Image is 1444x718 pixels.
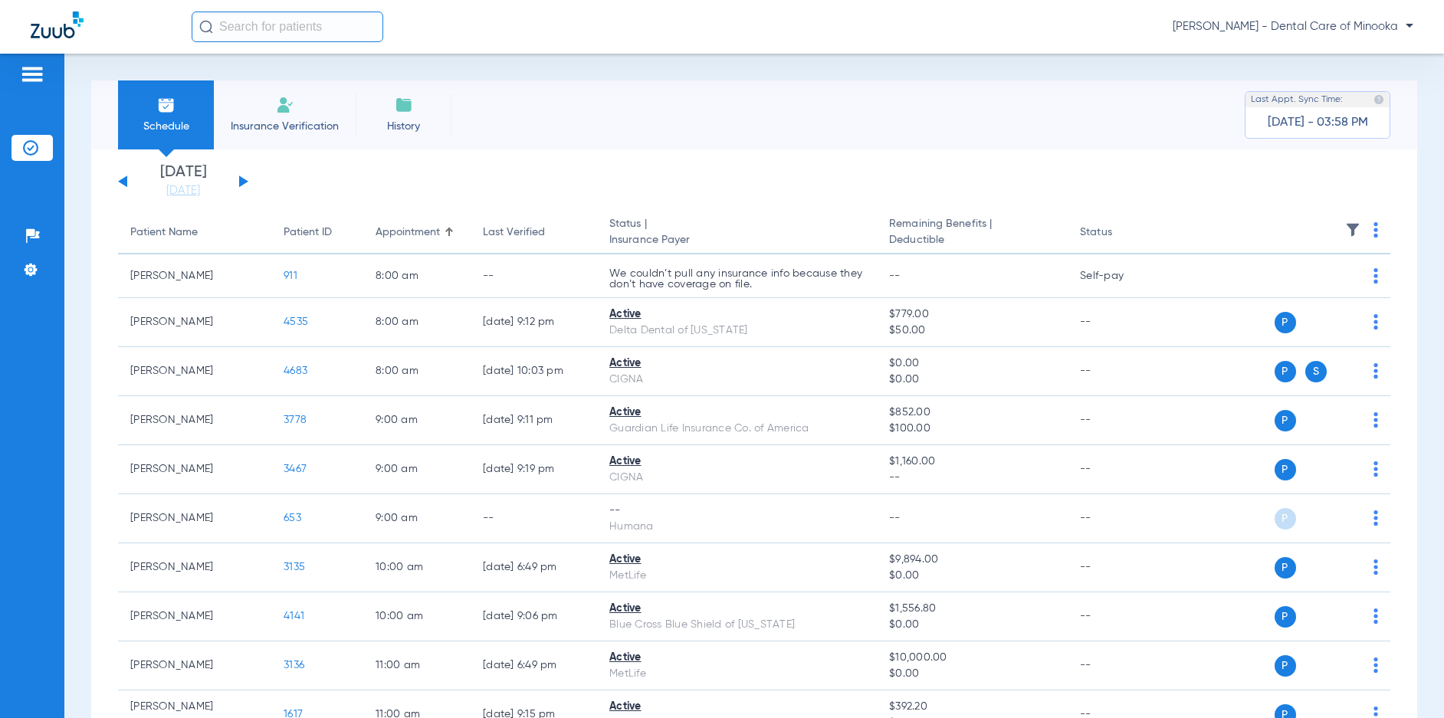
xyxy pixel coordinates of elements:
[118,641,271,690] td: [PERSON_NAME]
[118,396,271,445] td: [PERSON_NAME]
[471,543,597,592] td: [DATE] 6:49 PM
[1373,412,1378,428] img: group-dot-blue.svg
[889,323,1055,339] span: $50.00
[192,11,383,42] input: Search for patients
[1275,606,1296,628] span: P
[31,11,84,38] img: Zuub Logo
[284,225,332,241] div: Patient ID
[363,298,471,347] td: 8:00 AM
[609,552,865,568] div: Active
[157,96,176,114] img: Schedule
[363,592,471,641] td: 10:00 AM
[889,470,1055,486] span: --
[137,183,229,198] a: [DATE]
[1068,592,1171,641] td: --
[363,641,471,690] td: 11:00 AM
[284,415,307,425] span: 3778
[376,225,440,241] div: Appointment
[1068,211,1171,254] th: Status
[1068,298,1171,347] td: --
[609,356,865,372] div: Active
[118,494,271,543] td: [PERSON_NAME]
[284,225,351,241] div: Patient ID
[1373,608,1378,624] img: group-dot-blue.svg
[1068,396,1171,445] td: --
[1305,361,1327,382] span: S
[199,20,213,34] img: Search Icon
[471,298,597,347] td: [DATE] 9:12 PM
[130,119,202,134] span: Schedule
[483,225,585,241] div: Last Verified
[1275,557,1296,579] span: P
[118,592,271,641] td: [PERSON_NAME]
[609,699,865,715] div: Active
[1373,268,1378,284] img: group-dot-blue.svg
[284,270,297,281] span: 911
[1275,655,1296,677] span: P
[471,396,597,445] td: [DATE] 9:11 PM
[1275,410,1296,431] span: P
[395,96,413,114] img: History
[1068,641,1171,690] td: --
[889,650,1055,666] span: $10,000.00
[1373,222,1378,238] img: group-dot-blue.svg
[609,232,865,248] span: Insurance Payer
[137,165,229,198] li: [DATE]
[284,611,304,621] span: 4141
[284,562,305,572] span: 3135
[363,445,471,494] td: 9:00 AM
[471,347,597,396] td: [DATE] 10:03 PM
[1345,222,1360,238] img: filter.svg
[889,601,1055,617] span: $1,556.80
[889,356,1055,372] span: $0.00
[889,699,1055,715] span: $392.20
[118,298,271,347] td: [PERSON_NAME]
[363,494,471,543] td: 9:00 AM
[889,421,1055,437] span: $100.00
[1373,657,1378,673] img: group-dot-blue.svg
[1068,543,1171,592] td: --
[889,513,901,523] span: --
[118,347,271,396] td: [PERSON_NAME]
[1068,254,1171,298] td: Self-pay
[483,225,545,241] div: Last Verified
[1268,115,1368,130] span: [DATE] - 03:58 PM
[1275,459,1296,480] span: P
[609,470,865,486] div: CIGNA
[118,254,271,298] td: [PERSON_NAME]
[1373,461,1378,477] img: group-dot-blue.svg
[1373,314,1378,329] img: group-dot-blue.svg
[609,617,865,633] div: Blue Cross Blue Shield of [US_STATE]
[130,225,198,241] div: Patient Name
[471,445,597,494] td: [DATE] 9:19 PM
[367,119,440,134] span: History
[20,65,44,84] img: hamburger-icon
[376,225,458,241] div: Appointment
[609,601,865,617] div: Active
[877,211,1068,254] th: Remaining Benefits |
[1373,559,1378,575] img: group-dot-blue.svg
[284,366,307,376] span: 4683
[1068,494,1171,543] td: --
[1068,347,1171,396] td: --
[889,568,1055,584] span: $0.00
[609,666,865,682] div: MetLife
[609,307,865,323] div: Active
[471,592,597,641] td: [DATE] 9:06 PM
[471,254,597,298] td: --
[118,445,271,494] td: [PERSON_NAME]
[609,568,865,584] div: MetLife
[1373,94,1384,105] img: last sync help info
[284,660,304,670] span: 3136
[609,405,865,421] div: Active
[889,270,901,281] span: --
[1373,363,1378,379] img: group-dot-blue.svg
[1251,92,1343,107] span: Last Appt. Sync Time:
[363,347,471,396] td: 8:00 AM
[1068,445,1171,494] td: --
[1275,508,1296,529] span: P
[1373,510,1378,526] img: group-dot-blue.svg
[889,372,1055,388] span: $0.00
[1275,361,1296,382] span: P
[1173,19,1413,34] span: [PERSON_NAME] - Dental Care of Minooka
